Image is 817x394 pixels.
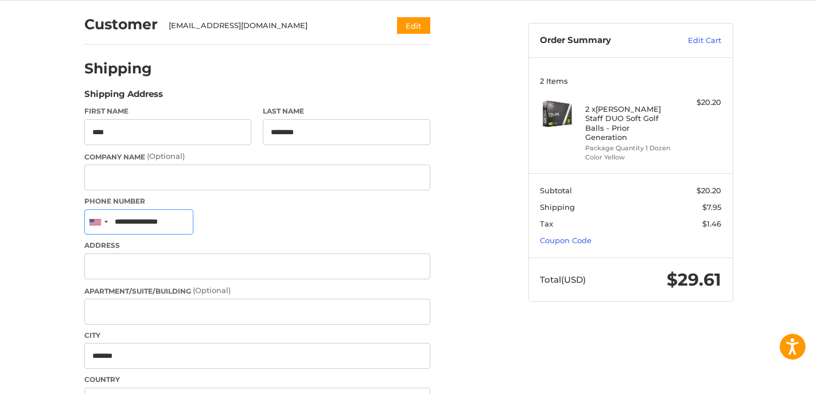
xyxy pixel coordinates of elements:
[540,186,572,195] span: Subtotal
[397,17,430,34] button: Edit
[147,151,185,161] small: (Optional)
[540,35,663,46] h3: Order Summary
[585,104,673,142] h4: 2 x [PERSON_NAME] Staff DUO Soft Golf Balls - Prior Generation
[84,330,430,341] label: City
[702,219,721,228] span: $1.46
[540,202,575,212] span: Shipping
[84,375,430,385] label: Country
[540,219,553,228] span: Tax
[169,20,375,32] div: [EMAIL_ADDRESS][DOMAIN_NAME]
[84,285,430,297] label: Apartment/Suite/Building
[193,286,231,295] small: (Optional)
[85,210,111,235] div: United States: +1
[84,106,252,116] label: First Name
[585,143,673,153] li: Package Quantity 1 Dozen
[702,202,721,212] span: $7.95
[84,240,430,251] label: Address
[676,97,721,108] div: $20.20
[84,60,152,77] h2: Shipping
[263,106,430,116] label: Last Name
[585,153,673,162] li: Color Yellow
[540,76,721,85] h3: 2 Items
[540,274,586,285] span: Total (USD)
[540,236,592,245] a: Coupon Code
[84,15,158,33] h2: Customer
[667,269,721,290] span: $29.61
[697,186,721,195] span: $20.20
[84,151,430,162] label: Company Name
[84,196,430,206] label: Phone Number
[84,88,163,106] legend: Shipping Address
[663,35,721,46] a: Edit Cart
